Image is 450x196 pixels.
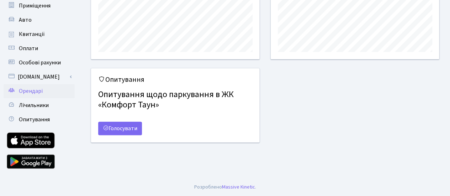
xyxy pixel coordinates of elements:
[4,55,75,70] a: Особові рахунки
[19,30,45,38] span: Квитанції
[4,41,75,55] a: Оплати
[98,122,142,135] a: Голосувати
[194,183,222,191] a: Розроблено
[4,84,75,98] a: Орендарі
[19,16,32,24] span: Авто
[19,87,43,95] span: Орендарі
[4,70,75,84] a: [DOMAIN_NAME]
[19,116,50,123] span: Опитування
[19,59,61,67] span: Особові рахунки
[98,75,252,84] h5: Опитування
[4,13,75,27] a: Авто
[4,112,75,127] a: Опитування
[19,44,38,52] span: Оплати
[98,87,252,113] h4: Опитування щодо паркування в ЖК «Комфорт Таун»
[4,98,75,112] a: Лічильники
[4,27,75,41] a: Квитанції
[194,183,256,191] div: .
[19,2,51,10] span: Приміщення
[222,183,255,191] a: Massive Kinetic
[19,101,49,109] span: Лічильники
